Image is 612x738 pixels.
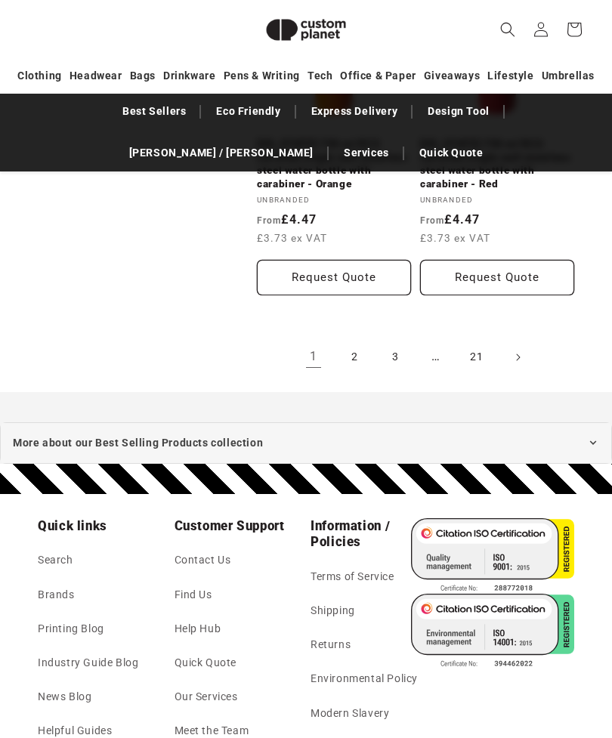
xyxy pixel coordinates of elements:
[353,575,612,738] iframe: Chat Widget
[257,341,574,374] nav: Pagination
[304,98,406,125] a: Express Delivery
[130,63,156,89] a: Bags
[122,140,321,166] a: [PERSON_NAME] / [PERSON_NAME]
[412,140,491,166] a: Quick Quote
[487,63,533,89] a: Lifestyle
[253,6,359,54] img: Custom Planet
[340,63,416,89] a: Office & Paper
[17,63,62,89] a: Clothing
[420,260,574,295] button: Request Quote
[308,63,332,89] a: Tech
[311,628,351,662] a: Returns
[38,680,91,714] a: News Blog
[163,63,215,89] a: Drinkware
[420,137,574,190] a: [US_STATE] 750 ml RCS certified single wall stainless steel water bottle with carabiner - Red
[311,518,438,551] h2: Information / Policies
[311,567,394,594] a: Terms of Service
[38,578,75,612] a: Brands
[542,63,595,89] a: Umbrellas
[491,13,524,46] summary: Search
[175,518,302,535] h2: Customer Support
[175,646,237,680] a: Quick Quote
[38,646,138,680] a: Industry Guide Blog
[70,63,122,89] a: Headwear
[175,612,221,646] a: Help Hub
[379,341,412,374] a: Page 3
[419,341,453,374] span: …
[224,63,300,89] a: Pens & Writing
[311,696,389,730] a: Modern Slavery
[175,578,212,612] a: Find Us
[209,98,288,125] a: Eco Friendly
[411,518,574,594] img: ISO 9001 Certified
[38,551,73,577] a: Search
[424,63,480,89] a: Giveaways
[420,98,497,125] a: Design Tool
[13,434,263,452] span: More about our Best Selling Products collection
[257,137,411,190] a: [US_STATE] 750 ml RCS certified single wall stainless steel water bottle with carabiner - Orange
[501,341,534,374] a: Next page
[311,594,355,628] a: Shipping
[311,662,418,696] a: Environmental Policy
[38,518,165,535] h2: Quick links
[338,341,371,374] a: Page 2
[175,680,238,714] a: Our Services
[460,341,493,374] a: Page 21
[336,140,397,166] a: Services
[297,341,330,374] a: Page 1
[257,260,411,295] button: Request Quote
[38,612,104,646] a: Printing Blog
[175,551,231,577] a: Contact Us
[115,98,193,125] a: Best Sellers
